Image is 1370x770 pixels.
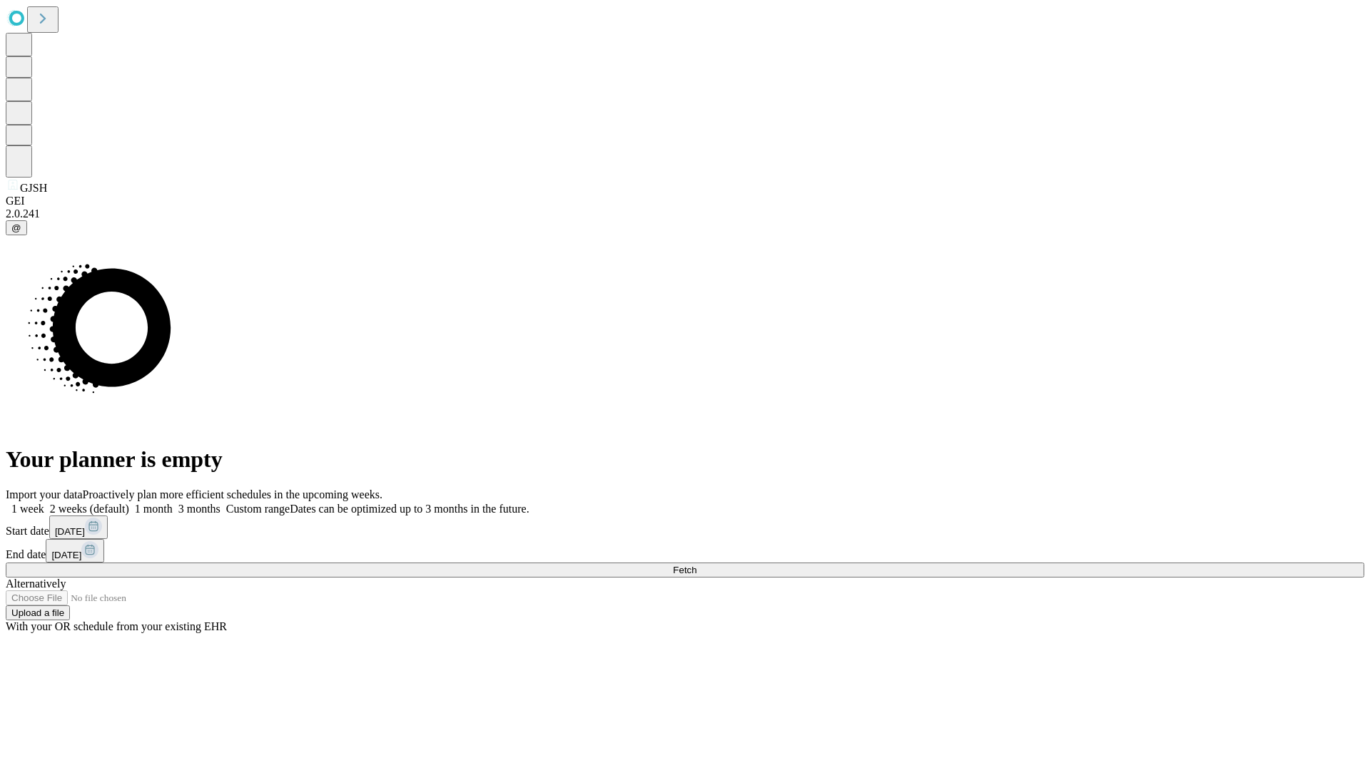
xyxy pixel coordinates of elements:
span: With your OR schedule from your existing EHR [6,620,227,632]
span: Dates can be optimized up to 3 months in the future. [290,503,529,515]
button: Fetch [6,563,1364,577]
span: GJSH [20,182,47,194]
button: Upload a file [6,605,70,620]
span: 3 months [178,503,220,515]
h1: Your planner is empty [6,446,1364,473]
button: [DATE] [49,515,108,539]
span: [DATE] [55,526,85,537]
button: [DATE] [46,539,104,563]
span: 2 weeks (default) [50,503,129,515]
div: End date [6,539,1364,563]
span: 1 month [135,503,173,515]
span: Alternatively [6,577,66,590]
button: @ [6,220,27,235]
span: @ [11,222,21,233]
div: Start date [6,515,1364,539]
span: Import your data [6,488,83,500]
span: 1 week [11,503,44,515]
span: Proactively plan more efficient schedules in the upcoming weeks. [83,488,382,500]
span: Fetch [673,565,696,575]
span: Custom range [226,503,290,515]
div: 2.0.241 [6,207,1364,220]
div: GEI [6,195,1364,207]
span: [DATE] [51,550,81,560]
